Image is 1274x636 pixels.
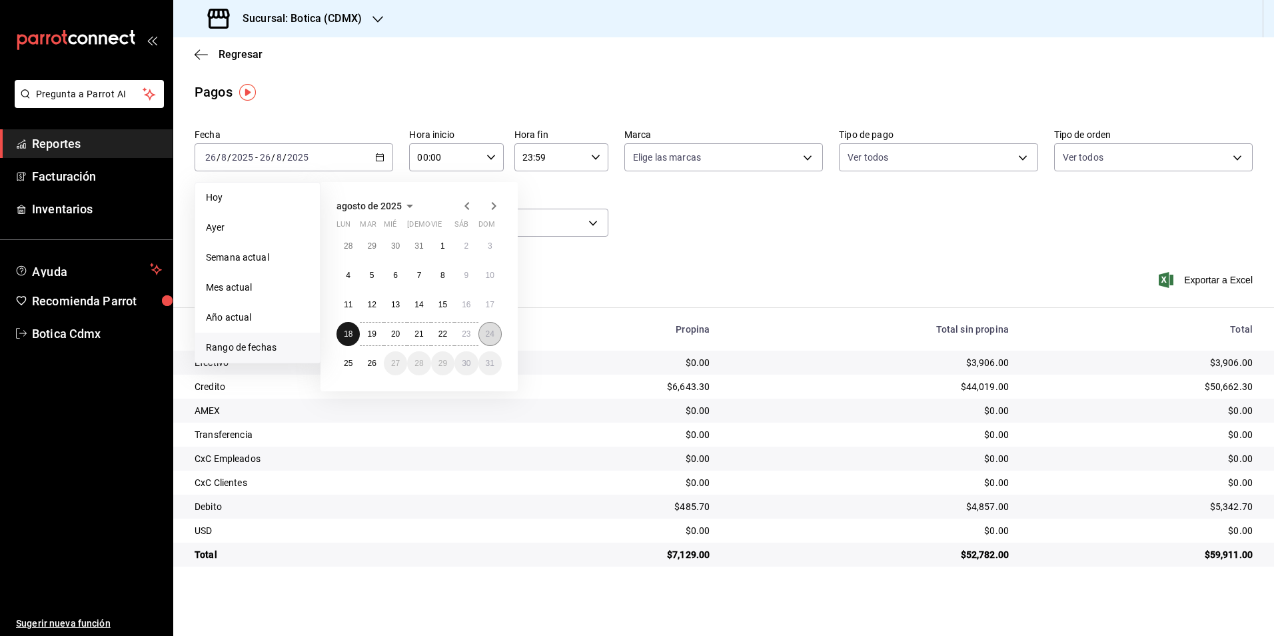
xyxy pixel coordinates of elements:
span: - [255,152,258,163]
abbr: 6 de agosto de 2025 [393,271,398,280]
div: $0.00 [1030,524,1253,537]
button: 2 de agosto de 2025 [454,234,478,258]
button: 28 de julio de 2025 [336,234,360,258]
div: Total [195,548,506,561]
div: $52,782.00 [731,548,1009,561]
span: / [283,152,287,163]
div: $0.00 [528,476,710,489]
label: Tipo de pago [839,130,1037,139]
div: Debito [195,500,506,513]
button: 18 de agosto de 2025 [336,322,360,346]
div: $0.00 [1030,452,1253,465]
button: 15 de agosto de 2025 [431,293,454,317]
div: $0.00 [528,524,710,537]
span: Año actual [206,311,309,325]
h3: Sucursal: Botica (CDMX) [232,11,362,27]
button: agosto de 2025 [336,198,418,214]
span: Recomienda Parrot [32,292,162,310]
button: 29 de agosto de 2025 [431,351,454,375]
div: $59,911.00 [1030,548,1253,561]
span: Semana actual [206,251,309,265]
abbr: 18 de agosto de 2025 [344,329,352,339]
div: Total sin propina [731,324,1009,335]
span: Regresar [219,48,263,61]
button: 21 de agosto de 2025 [407,322,430,346]
input: ---- [287,152,309,163]
abbr: 30 de julio de 2025 [391,241,400,251]
abbr: 15 de agosto de 2025 [438,300,447,309]
abbr: domingo [478,220,495,234]
div: Pagos [195,82,233,102]
abbr: 25 de agosto de 2025 [344,359,352,368]
span: Sugerir nueva función [16,617,162,631]
button: 26 de agosto de 2025 [360,351,383,375]
abbr: 22 de agosto de 2025 [438,329,447,339]
abbr: 31 de agosto de 2025 [486,359,494,368]
label: Hora fin [514,130,608,139]
div: AMEX [195,404,506,417]
abbr: 30 de agosto de 2025 [462,359,470,368]
div: Credito [195,380,506,393]
abbr: 28 de agosto de 2025 [414,359,423,368]
span: Ver todos [1063,151,1103,164]
input: -- [259,152,271,163]
span: Hoy [206,191,309,205]
span: Mes actual [206,281,309,295]
button: 30 de agosto de 2025 [454,351,478,375]
div: $0.00 [528,356,710,369]
abbr: 10 de agosto de 2025 [486,271,494,280]
label: Hora inicio [409,130,503,139]
abbr: 13 de agosto de 2025 [391,300,400,309]
input: -- [276,152,283,163]
abbr: 2 de agosto de 2025 [464,241,468,251]
abbr: 12 de agosto de 2025 [367,300,376,309]
div: $0.00 [731,452,1009,465]
button: 24 de agosto de 2025 [478,322,502,346]
img: Tooltip marker [239,84,256,101]
div: $0.00 [528,428,710,441]
abbr: 16 de agosto de 2025 [462,300,470,309]
button: 31 de julio de 2025 [407,234,430,258]
div: $5,342.70 [1030,500,1253,513]
button: 27 de agosto de 2025 [384,351,407,375]
div: $0.00 [731,404,1009,417]
abbr: 29 de agosto de 2025 [438,359,447,368]
span: Reportes [32,135,162,153]
div: $44,019.00 [731,380,1009,393]
span: Rango de fechas [206,341,309,355]
span: Ayer [206,221,309,235]
div: $3,906.00 [1030,356,1253,369]
abbr: 8 de agosto de 2025 [440,271,445,280]
abbr: 28 de julio de 2025 [344,241,352,251]
abbr: 4 de agosto de 2025 [346,271,350,280]
div: $0.00 [528,452,710,465]
button: 28 de agosto de 2025 [407,351,430,375]
abbr: 27 de agosto de 2025 [391,359,400,368]
input: -- [221,152,227,163]
button: 13 de agosto de 2025 [384,293,407,317]
span: / [227,152,231,163]
abbr: lunes [336,220,350,234]
abbr: 11 de agosto de 2025 [344,300,352,309]
abbr: 5 de agosto de 2025 [370,271,374,280]
abbr: 3 de agosto de 2025 [488,241,492,251]
abbr: 31 de julio de 2025 [414,241,423,251]
span: Botica Cdmx [32,325,162,343]
button: 25 de agosto de 2025 [336,351,360,375]
button: 20 de agosto de 2025 [384,322,407,346]
div: $50,662.30 [1030,380,1253,393]
button: 23 de agosto de 2025 [454,322,478,346]
abbr: 29 de julio de 2025 [367,241,376,251]
abbr: 26 de agosto de 2025 [367,359,376,368]
button: Regresar [195,48,263,61]
span: / [271,152,275,163]
span: Exportar a Excel [1161,272,1253,288]
div: $0.00 [731,428,1009,441]
div: Transferencia [195,428,506,441]
button: 17 de agosto de 2025 [478,293,502,317]
div: $0.00 [731,476,1009,489]
span: / [217,152,221,163]
input: -- [205,152,217,163]
abbr: 9 de agosto de 2025 [464,271,468,280]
